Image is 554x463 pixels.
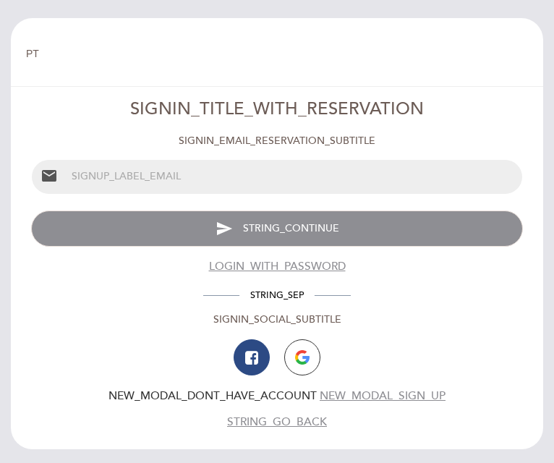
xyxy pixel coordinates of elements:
[209,259,346,275] button: LOGIN_WITH_PASSWORD
[31,313,523,327] div: SIGNIN_SOCIAL_SUBTITLE
[216,220,233,237] i: send
[108,389,317,403] span: NEW_MODAL_DONT_HAVE_ACCOUNT
[320,388,446,404] button: NEW_MODAL_SIGN_UP
[239,289,315,301] span: STRING_SEP
[67,160,522,194] input: SIGNUP_LABEL_EMAIL
[243,222,339,234] span: STRING_CONTINUE
[31,134,523,148] div: SIGNIN_EMAIL_RESERVATION_SUBTITLE
[31,97,523,122] div: SIGNIN_TITLE_WITH_RESERVATION
[227,415,327,430] button: STRING_GO_BACK
[41,167,58,184] i: email
[31,211,523,247] button: send STRING_CONTINUE
[295,350,310,365] img: icon-google.png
